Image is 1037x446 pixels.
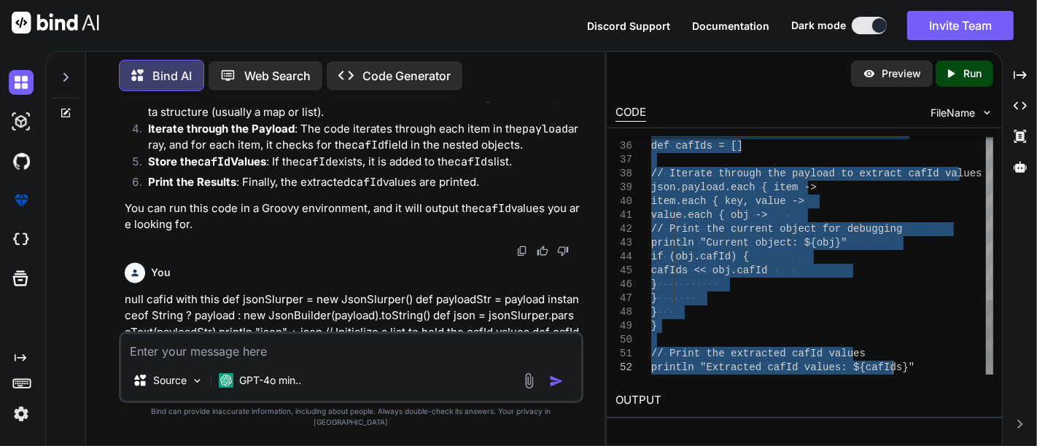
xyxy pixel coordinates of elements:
[651,265,768,276] span: cafIds << obj.cafId
[152,67,192,85] p: Bind AI
[9,149,34,173] img: githubDark
[219,373,233,388] img: GPT-4o mini
[931,106,975,120] span: FileName
[9,188,34,213] img: premium
[651,181,817,193] span: json.payload.each { item ->
[615,333,632,347] div: 50
[119,406,583,428] p: Bind can provide inaccurate information, including about people. Always double-check its answers....
[516,245,528,257] img: copy
[615,153,632,167] div: 37
[651,320,657,332] span: }
[651,237,847,249] span: println "Current object: ${obj}"
[557,245,569,257] img: dislike
[885,223,903,235] span: ing
[136,154,580,174] li: : If the exists, it is added to the list.
[151,265,171,280] h6: You
[607,383,1002,418] h2: OUTPUT
[522,122,568,136] code: payload
[350,175,383,189] code: cafId
[615,195,632,208] div: 40
[651,168,958,179] span: // Iterate through the payload to extract cafId va
[148,89,233,103] strong: Parse the JSON
[299,154,332,169] code: cafId
[9,109,34,134] img: darkAi-studio
[615,208,632,222] div: 41
[651,292,657,304] span: }
[615,104,646,122] div: CODE
[615,361,632,375] div: 52
[148,175,236,189] strong: Print the Results
[454,154,494,169] code: cafIds
[615,305,632,319] div: 48
[615,278,632,292] div: 46
[136,174,580,195] li: : Finally, the extracted values are printed.
[651,361,914,373] span: println "Extracted cafId values: ${cafIds}"
[651,348,866,359] span: // Print the extracted cafId values
[587,20,670,32] span: Discord Support
[907,11,1014,40] button: Invite Team
[651,140,743,152] span: def cafIds = []
[615,250,632,264] div: 44
[537,245,548,257] img: like
[587,18,670,34] button: Discord Support
[352,138,384,152] code: cafId
[9,402,34,426] img: settings
[153,373,187,388] p: Source
[125,200,580,233] p: You can run this code in a Groovy environment, and it will output the values you are looking for.
[615,181,632,195] div: 39
[191,375,203,387] img: Pick Models
[791,18,846,33] span: Dark mode
[615,319,632,333] div: 49
[692,18,769,34] button: Documentation
[148,154,266,168] strong: Store the Values
[478,201,511,216] code: cafId
[239,373,301,388] p: GPT-4o min..
[615,222,632,236] div: 42
[882,66,921,81] p: Preview
[136,88,580,121] li: : The method converts the JSON string into a Groovy data structure (usually a map or list).
[12,12,99,34] img: Bind AI
[651,195,804,207] span: item.each { key, value ->
[863,67,876,80] img: preview
[651,223,884,235] span: // Print the current object for debugg
[651,251,749,262] span: if (obj.cafId) {
[651,278,657,290] span: }
[615,139,632,153] div: 36
[549,374,564,388] img: icon
[259,89,318,103] code: parseText
[136,121,580,154] li: : The code iterates through each item in the array, and for each item, it checks for the field in...
[521,372,537,389] img: attachment
[692,20,769,32] span: Documentation
[963,66,982,81] p: Run
[615,264,632,278] div: 45
[958,168,982,179] span: lues
[615,292,632,305] div: 47
[9,227,34,252] img: cloudideIcon
[615,167,632,181] div: 38
[615,347,632,361] div: 51
[148,122,295,136] strong: Iterate through the Payload
[244,67,311,85] p: Web Search
[198,154,230,169] code: cafId
[651,209,768,221] span: value.each { obj ->
[125,292,580,374] p: null cafid with this def jsonSlurper = new JsonSlurper() def payloadStr = payload instanceof Stri...
[981,106,993,119] img: chevron down
[362,67,451,85] p: Code Generator
[651,306,657,318] span: }
[615,236,632,250] div: 43
[9,70,34,95] img: darkChat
